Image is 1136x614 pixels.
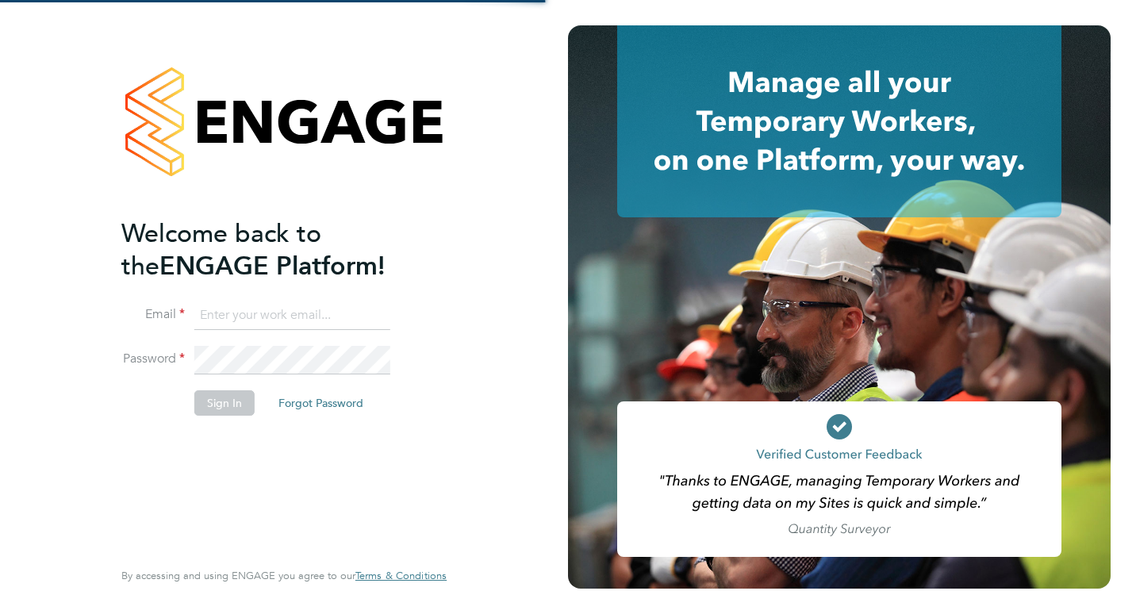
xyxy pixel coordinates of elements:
label: Password [121,351,185,367]
label: Email [121,306,185,323]
span: Welcome back to the [121,218,321,282]
button: Forgot Password [266,390,376,416]
button: Sign In [194,390,255,416]
h2: ENGAGE Platform! [121,217,431,282]
span: By accessing and using ENGAGE you agree to our [121,569,447,582]
input: Enter your work email... [194,301,390,330]
a: Terms & Conditions [355,570,447,582]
